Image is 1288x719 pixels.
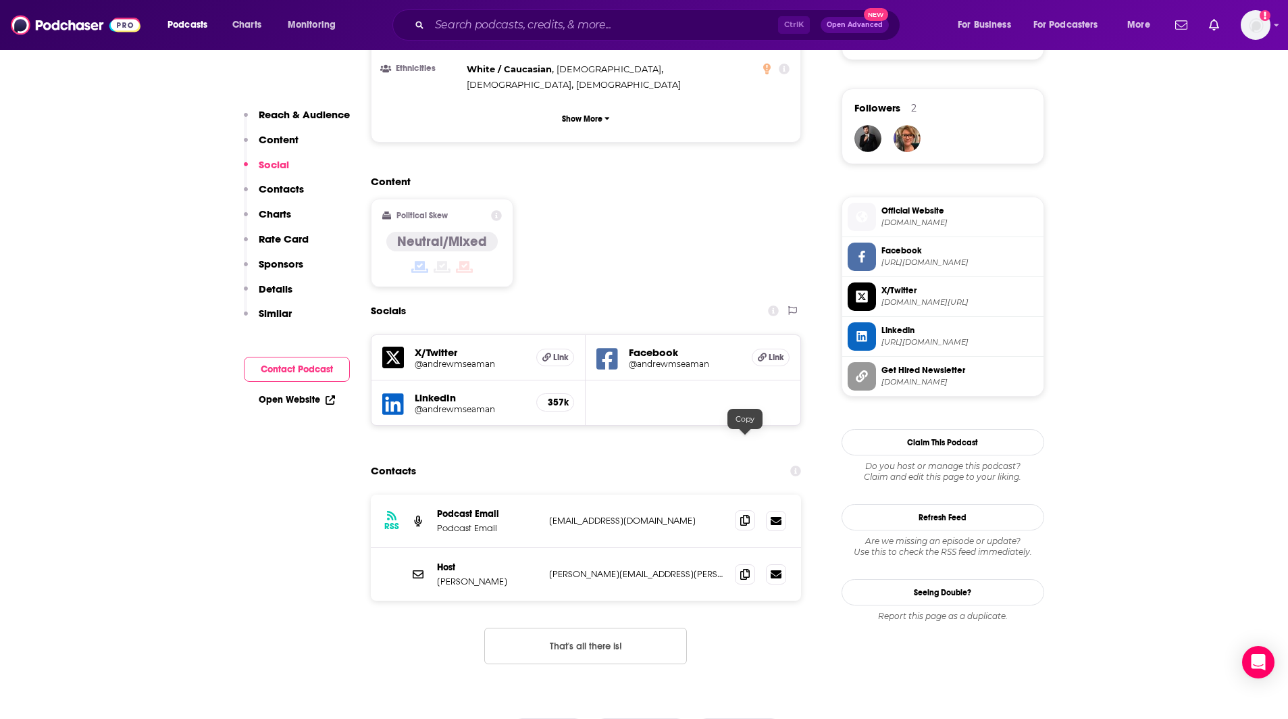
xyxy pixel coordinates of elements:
span: , [467,77,573,93]
span: twitter.com/andrewmseaman [881,297,1038,307]
button: Sponsors [244,257,303,282]
p: Podcast Email [437,522,538,534]
h4: Neutral/Mixed [397,233,487,250]
div: Copy [727,409,763,429]
div: 2 [911,102,917,114]
a: Get Hired Newsletter[DOMAIN_NAME] [848,362,1038,391]
h5: X/Twitter [415,346,526,359]
div: Report this page as a duplicate. [842,611,1044,622]
button: Contact Podcast [244,357,350,382]
span: X/Twitter [881,284,1038,297]
button: Nothing here. [484,628,687,664]
p: Host [437,562,538,573]
span: linkedin.com [881,218,1038,228]
button: Open AdvancedNew [821,17,889,33]
h5: 357k [548,397,563,408]
p: [PERSON_NAME][EMAIL_ADDRESS][PERSON_NAME][DOMAIN_NAME] [549,568,725,580]
p: [PERSON_NAME] [437,576,538,587]
div: Open Intercom Messenger [1242,646,1274,678]
p: Rate Card [259,232,309,245]
p: Contacts [259,182,304,195]
span: , [467,61,554,77]
span: Ctrl K [778,16,810,34]
a: Seeing Double? [842,579,1044,605]
span: Followers [854,101,900,114]
button: Refresh Feed [842,504,1044,530]
h2: Content [371,175,791,188]
button: Similar [244,307,292,332]
span: [DEMOGRAPHIC_DATA] [557,64,661,74]
span: White / Caucasian [467,64,552,74]
span: Logged in as AtriaBooks [1241,10,1270,40]
input: Search podcasts, credits, & more... [430,14,778,36]
button: Details [244,282,292,307]
span: , [557,61,663,77]
p: [EMAIL_ADDRESS][DOMAIN_NAME] [549,515,725,526]
h2: Socials [371,298,406,324]
span: Link [769,352,784,363]
h2: Contacts [371,458,416,484]
p: Show More [562,114,602,124]
a: Open Website [259,394,335,405]
span: Linkedin [881,324,1038,337]
button: open menu [278,14,353,36]
span: Podcasts [168,16,207,34]
p: Social [259,158,289,171]
p: Similar [259,307,292,320]
span: Facebook [881,245,1038,257]
p: Details [259,282,292,295]
button: Contacts [244,182,304,207]
a: @andrewmseaman [629,359,741,369]
button: open menu [1118,14,1167,36]
p: Sponsors [259,257,303,270]
a: Link [752,349,790,366]
button: Show More [382,106,790,131]
h5: LinkedIn [415,391,526,404]
span: Get Hired Newsletter [881,364,1038,376]
img: JohirMia [854,125,881,152]
a: Linkedin[URL][DOMAIN_NAME] [848,322,1038,351]
button: Social [244,158,289,183]
img: User Profile [1241,10,1270,40]
button: Reach & Audience [244,108,350,133]
span: More [1127,16,1150,34]
a: Show notifications dropdown [1204,14,1225,36]
span: New [864,8,888,21]
span: Open Advanced [827,22,883,28]
button: Charts [244,207,291,232]
div: Claim and edit this page to your liking. [842,461,1044,482]
span: Monitoring [288,16,336,34]
span: For Podcasters [1033,16,1098,34]
div: Are we missing an episode or update? Use this to check the RSS feed immediately. [842,536,1044,557]
p: Content [259,133,299,146]
span: [DEMOGRAPHIC_DATA] [576,79,681,90]
h3: RSS [384,521,399,532]
p: Reach & Audience [259,108,350,121]
a: @andrewmseaman [415,359,526,369]
span: linkedin.com [881,377,1038,387]
img: Podchaser - Follow, Share and Rate Podcasts [11,12,140,38]
button: Content [244,133,299,158]
img: iroughol [894,125,921,152]
span: Do you host or manage this podcast? [842,461,1044,472]
span: Official Website [881,205,1038,217]
span: Charts [232,16,261,34]
div: Search podcasts, credits, & more... [405,9,913,41]
svg: Add a profile image [1260,10,1270,21]
button: open menu [158,14,225,36]
a: Link [536,349,574,366]
a: @andrewmseaman [415,404,526,414]
a: Official Website[DOMAIN_NAME] [848,203,1038,231]
h2: Political Skew [396,211,448,220]
p: Charts [259,207,291,220]
button: Rate Card [244,232,309,257]
h5: Facebook [629,346,741,359]
span: https://www.linkedin.com/in/andrewmseaman [881,337,1038,347]
span: https://www.facebook.com/andrewmseaman [881,257,1038,268]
